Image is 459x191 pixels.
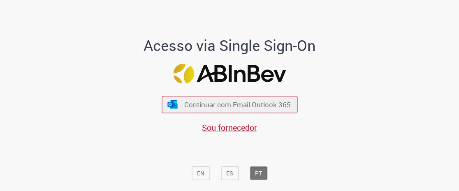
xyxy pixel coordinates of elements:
button: ES [221,166,239,180]
img: ícone Azure/Microsoft 360 [167,100,178,108]
a: Sou fornecedor [202,122,257,133]
img: Logo ABInBev [173,64,286,84]
button: PT [250,166,267,180]
button: ícone Azure/Microsoft 360 Continuar com Email Outlook 365 [162,96,297,113]
h1: Acesso via Single Sign-On [136,37,323,54]
button: EN [192,166,210,180]
span: Continuar com Email Outlook 365 [184,100,291,109]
